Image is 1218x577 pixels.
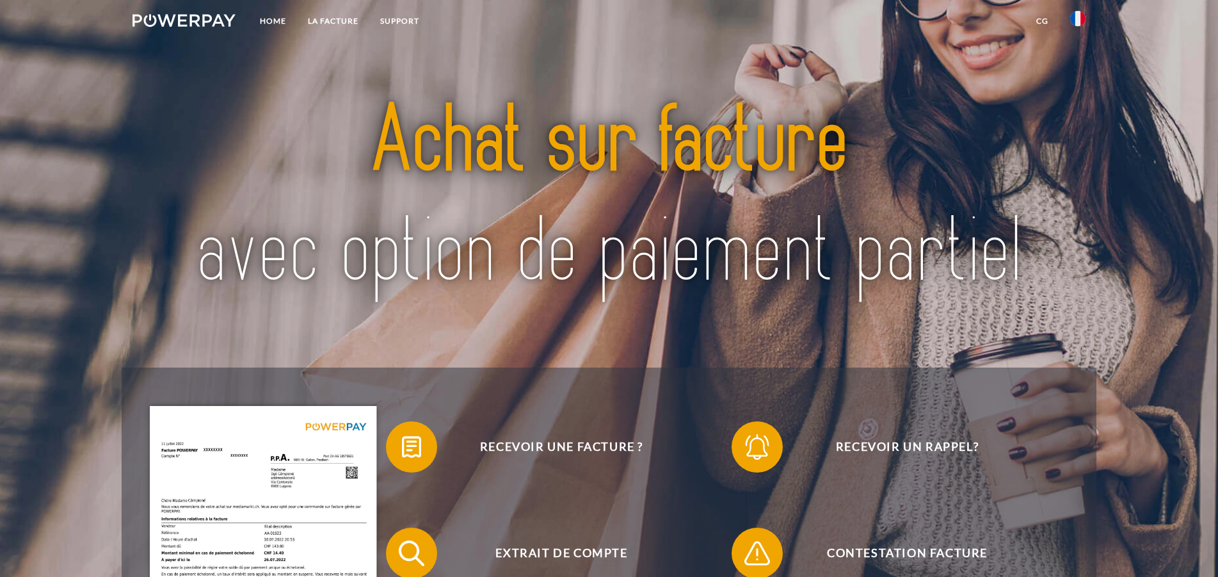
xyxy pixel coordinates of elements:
[741,537,773,569] img: qb_warning.svg
[396,431,428,463] img: qb_bill.svg
[132,14,236,27] img: logo-powerpay-white.svg
[249,10,297,33] a: Home
[386,421,719,473] button: Recevoir une facture ?
[369,10,430,33] a: Support
[1167,526,1208,567] iframe: Bouton de lancement de la fenêtre de messagerie
[180,58,1038,337] img: title-powerpay_fr.svg
[1025,10,1059,33] a: CG
[741,431,773,463] img: qb_bell.svg
[396,537,428,569] img: qb_search.svg
[732,421,1064,473] button: Recevoir un rappel?
[750,421,1064,473] span: Recevoir un rappel?
[405,421,718,473] span: Recevoir une facture ?
[297,10,369,33] a: LA FACTURE
[1070,11,1086,26] img: fr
